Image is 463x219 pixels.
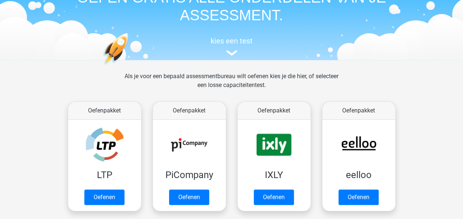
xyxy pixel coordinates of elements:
div: Als je voor een bepaald assessmentbureau wilt oefenen kies je die hier, of selecteer een losse ca... [119,72,344,98]
img: assessment [226,50,237,56]
a: Oefenen [84,190,124,205]
a: Oefenen [339,190,379,205]
h5: kies een test [62,36,401,45]
a: Oefenen [254,190,294,205]
a: Oefenen [169,190,209,205]
img: oefenen [103,33,157,100]
a: kies een test [62,36,401,56]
